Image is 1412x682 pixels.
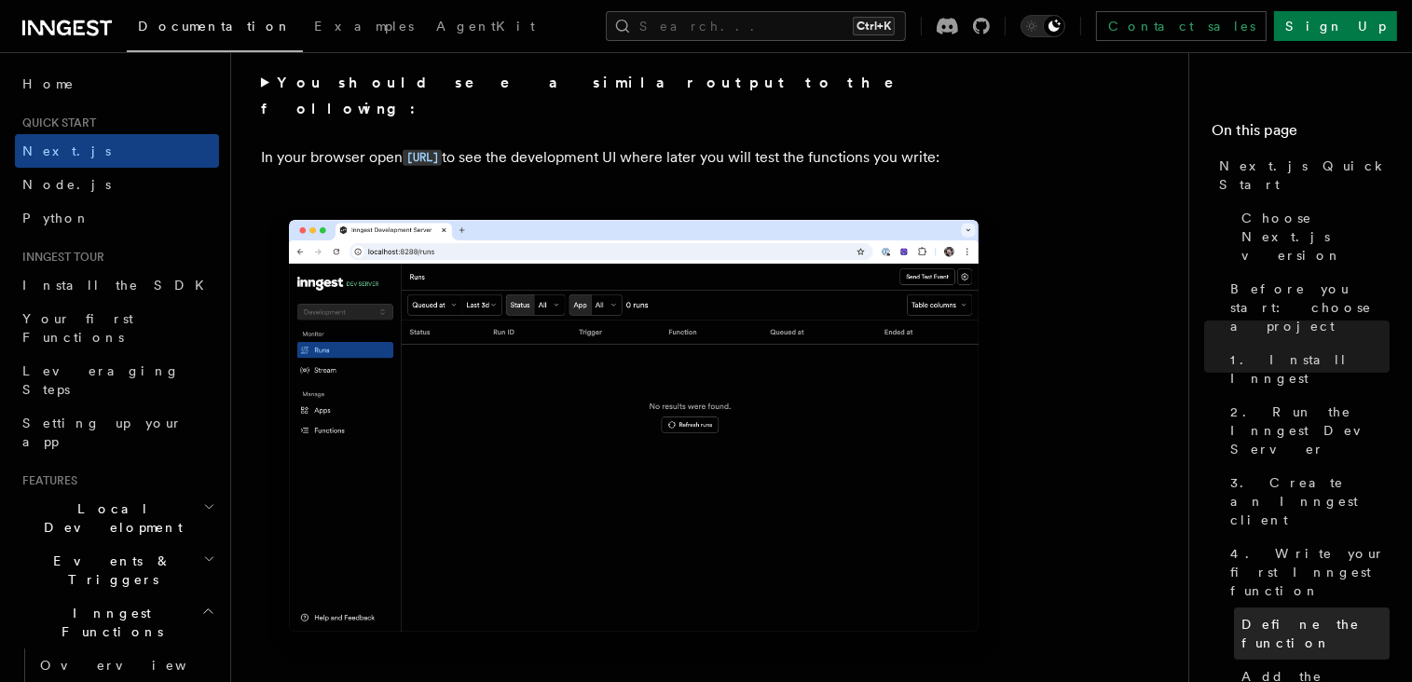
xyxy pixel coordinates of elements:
span: Before you start: choose a project [1230,280,1390,335]
code: [URL] [403,150,442,166]
a: [URL] [403,148,442,166]
kbd: Ctrl+K [853,17,895,35]
span: Overview [40,658,232,673]
span: Next.js [22,143,111,158]
span: Node.js [22,177,111,192]
a: Contact sales [1096,11,1267,41]
span: Leveraging Steps [22,363,180,397]
p: In your browser open to see the development UI where later you will test the functions you write: [261,144,1007,171]
span: AgentKit [436,19,535,34]
span: Inngest tour [15,250,104,265]
span: Next.js Quick Start [1219,157,1390,194]
span: Features [15,473,77,488]
button: Inngest Functions [15,596,219,648]
a: AgentKit [425,6,546,50]
button: Events & Triggers [15,544,219,596]
a: Sign Up [1274,11,1397,41]
span: 3. Create an Inngest client [1230,473,1390,529]
span: Your first Functions [22,311,133,345]
span: 4. Write your first Inngest function [1230,544,1390,600]
a: Next.js [15,134,219,168]
span: Install the SDK [22,278,215,293]
a: Your first Functions [15,302,219,354]
a: 1. Install Inngest [1223,343,1390,395]
img: Inngest Dev Server's 'Runs' tab with no data [261,201,1007,670]
a: Leveraging Steps [15,354,219,406]
a: 2. Run the Inngest Dev Server [1223,395,1390,466]
a: Setting up your app [15,406,219,458]
span: Local Development [15,499,203,537]
span: Quick start [15,116,96,130]
a: Define the function [1234,607,1390,660]
span: Setting up your app [22,416,183,449]
h4: On this page [1212,119,1390,149]
span: Define the function [1241,615,1390,652]
a: Choose Next.js version [1234,201,1390,272]
a: Examples [303,6,425,50]
a: Install the SDK [15,268,219,302]
span: 1. Install Inngest [1230,350,1390,388]
a: Python [15,201,219,235]
a: Before you start: choose a project [1223,272,1390,343]
button: Local Development [15,492,219,544]
summary: You should see a similar output to the following: [261,70,1007,122]
span: Examples [314,19,414,34]
span: Documentation [138,19,292,34]
span: Python [22,211,90,225]
strong: You should see a similar output to the following: [261,74,920,117]
a: Home [15,67,219,101]
a: Overview [33,648,219,682]
a: 4. Write your first Inngest function [1223,537,1390,607]
span: Home [22,75,75,93]
button: Toggle dark mode [1021,15,1065,37]
span: Inngest Functions [15,604,201,641]
span: Choose Next.js version [1241,209,1390,265]
button: Search...Ctrl+K [606,11,906,41]
span: 2. Run the Inngest Dev Server [1230,402,1390,458]
a: Next.js Quick Start [1212,149,1390,201]
a: Documentation [127,6,303,52]
a: 3. Create an Inngest client [1223,466,1390,537]
span: Events & Triggers [15,552,203,589]
a: Node.js [15,168,219,201]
